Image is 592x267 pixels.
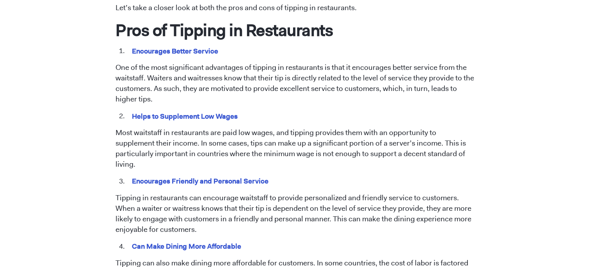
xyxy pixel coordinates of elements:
p: One of the most significant advantages of tipping in restaurants is that it encourages better ser... [116,62,476,105]
mark: Helps to Supplement Low Wages [130,110,239,122]
mark: Encourages Friendly and Personal Service [130,175,270,187]
mark: Encourages Better Service [130,45,219,57]
p: Most waitstaff in restaurants are paid low wages, and tipping provides them with an opportunity t... [116,128,476,170]
h1: Pros of Tipping in Restaurants [116,20,476,40]
mark: Can Make Dining More Affordable [130,240,242,252]
p: Tipping in restaurants can encourage waitstaff to provide personalized and friendly service to cu... [116,193,476,235]
p: Let’s take a closer look at both the pros and cons of tipping in restaurants. [116,3,476,13]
